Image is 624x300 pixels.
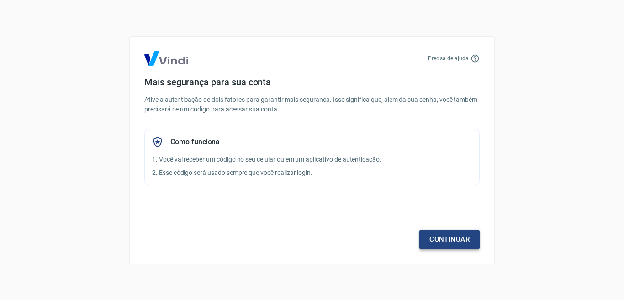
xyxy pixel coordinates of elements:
h4: Mais segurança para sua conta [144,77,480,88]
p: 1. Você vai receber um código no seu celular ou em um aplicativo de autenticação. [152,155,472,164]
img: Logo Vind [144,51,188,66]
p: Precisa de ajuda [428,54,469,63]
a: Continuar [419,230,480,249]
p: 2. Esse código será usado sempre que você realizar login. [152,168,472,178]
h5: Como funciona [170,137,220,147]
p: Ative a autenticação de dois fatores para garantir mais segurança. Isso significa que, além da su... [144,95,480,114]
